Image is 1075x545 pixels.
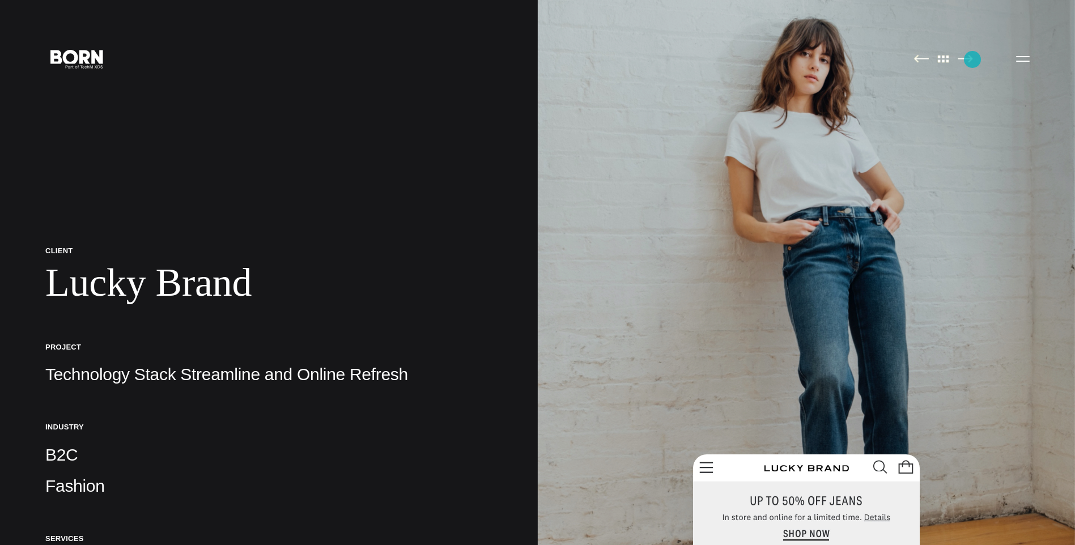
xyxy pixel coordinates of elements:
[45,363,492,386] p: Technology Stack Streamline and Online Refresh
[958,54,973,63] img: Next Page
[45,444,492,466] p: B2C
[45,475,492,497] p: Fashion
[45,422,492,432] h5: Industry
[45,534,492,543] h5: Services
[45,342,492,352] h5: Project
[45,246,492,256] p: Client
[45,259,492,306] h1: Lucky Brand
[1009,46,1036,70] button: Open
[932,54,955,63] img: All Pages
[913,54,929,63] img: Previous Page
